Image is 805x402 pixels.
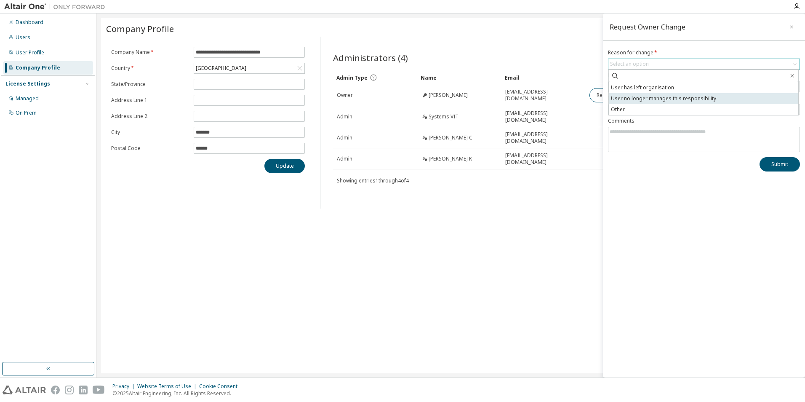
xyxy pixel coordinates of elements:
img: instagram.svg [65,386,74,394]
div: Request Owner Change [610,24,685,30]
span: Company Profile [106,23,174,35]
label: Postal Code [111,145,189,152]
li: User has left organisation [609,82,798,93]
img: Altair One [4,3,109,11]
label: State/Province [111,81,189,88]
div: Select an option [608,59,800,69]
img: youtube.svg [93,386,105,394]
span: [PERSON_NAME] [429,92,468,99]
div: Cookie Consent [199,383,243,390]
li: Other [609,104,798,115]
div: [GEOGRAPHIC_DATA] [195,64,248,73]
label: Address Line 1 [111,97,189,104]
img: facebook.svg [51,386,60,394]
div: [GEOGRAPHIC_DATA] [194,63,304,73]
span: Owner [337,92,353,99]
div: Website Terms of Use [137,383,199,390]
span: [EMAIL_ADDRESS][DOMAIN_NAME] [505,110,582,123]
div: Users [16,34,30,41]
label: Country [111,65,189,72]
span: Admin [337,134,352,141]
span: Systems VIT [429,113,458,120]
div: User Profile [16,49,44,56]
div: Privacy [112,383,137,390]
span: Admin [337,113,352,120]
div: License Settings [5,80,50,87]
label: New Owner Name [608,95,800,102]
span: Admin [337,155,352,162]
label: Company Name [111,49,189,56]
span: [PERSON_NAME] C [429,134,472,141]
span: Showing entries 1 through 4 of 4 [337,177,409,184]
button: Update [264,159,305,173]
label: City [111,129,189,136]
label: Address Line 2 [111,113,189,120]
div: Company Profile [16,64,60,71]
button: Submit [760,157,800,172]
img: linkedin.svg [79,386,88,394]
label: New Owner Email [608,72,800,79]
span: [EMAIL_ADDRESS][DOMAIN_NAME] [505,88,582,102]
div: Dashboard [16,19,43,26]
span: [PERSON_NAME] K [429,155,472,162]
img: altair_logo.svg [3,386,46,394]
p: © 2025 Altair Engineering, Inc. All Rights Reserved. [112,390,243,397]
span: Admin Type [336,74,368,81]
li: User no longer manages this responsibility [609,93,798,104]
div: Email [505,71,582,84]
label: Comments [608,118,800,124]
span: [EMAIL_ADDRESS][DOMAIN_NAME] [505,152,582,166]
div: Name [421,71,498,84]
button: Request Owner Change [589,88,661,102]
div: Select an option [610,61,649,67]
div: Managed [16,95,39,102]
span: [EMAIL_ADDRESS][DOMAIN_NAME] [505,131,582,145]
label: Reason for change [608,49,800,56]
span: Administrators (4) [333,52,408,64]
div: On Prem [16,110,37,116]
